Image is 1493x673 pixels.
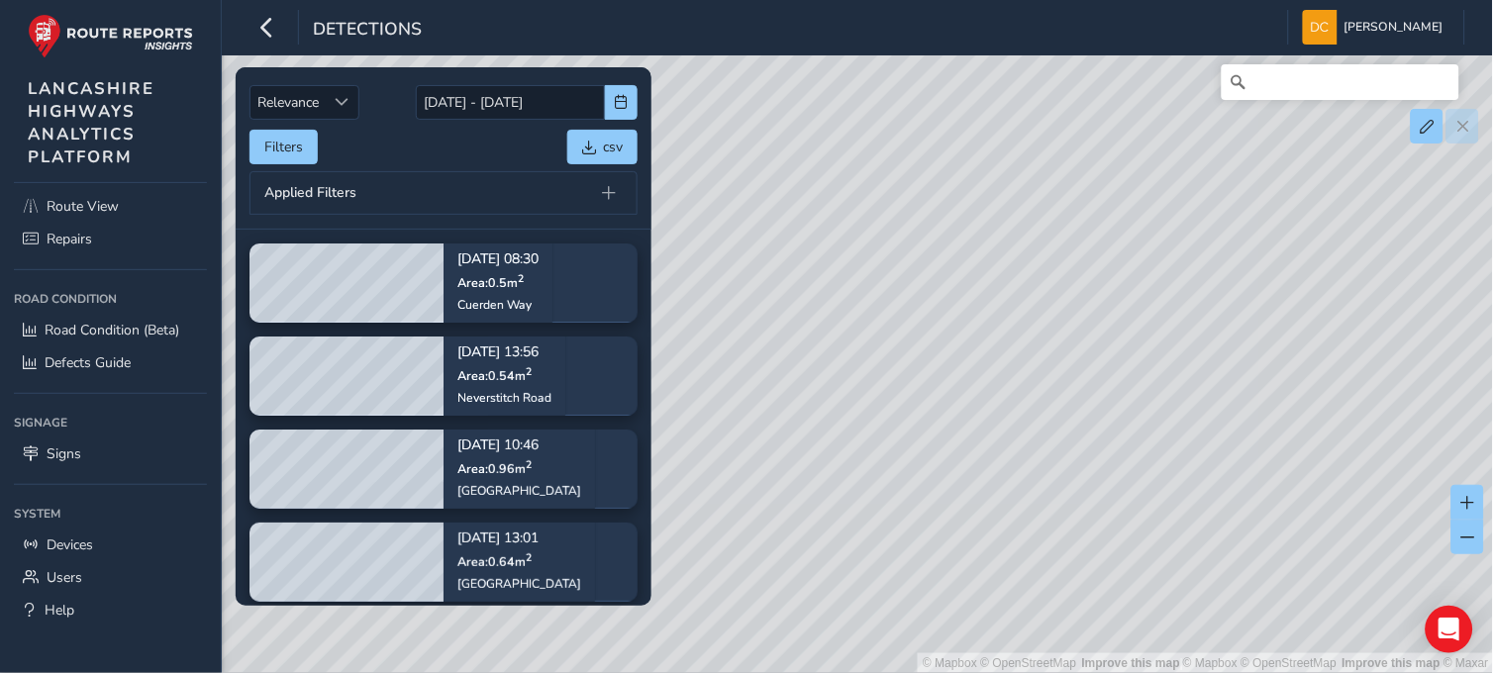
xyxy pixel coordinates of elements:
[457,576,581,592] div: [GEOGRAPHIC_DATA]
[457,460,532,477] span: Area: 0.96 m
[457,274,524,291] span: Area: 0.5 m
[1303,10,1450,45] button: [PERSON_NAME]
[14,223,207,255] a: Repairs
[14,284,207,314] div: Road Condition
[457,345,551,359] p: [DATE] 13:56
[14,499,207,529] div: System
[313,17,422,45] span: Detections
[457,531,581,545] p: [DATE] 13:01
[28,77,154,168] span: LANCASHIRE HIGHWAYS ANALYTICS PLATFORM
[457,390,551,406] div: Neverstitch Road
[1303,10,1338,45] img: diamond-layout
[250,86,326,119] span: Relevance
[47,197,119,216] span: Route View
[14,594,207,626] a: Help
[14,561,207,594] a: Users
[1426,606,1473,653] div: Open Intercom Messenger
[14,437,207,470] a: Signs
[45,321,179,339] span: Road Condition (Beta)
[326,86,358,119] div: Sort by Date
[45,601,74,620] span: Help
[47,444,81,463] span: Signs
[1344,10,1443,45] span: [PERSON_NAME]
[45,353,131,372] span: Defects Guide
[14,314,207,346] a: Road Condition (Beta)
[14,408,207,437] div: Signage
[457,438,581,452] p: [DATE] 10:46
[47,230,92,248] span: Repairs
[457,297,539,313] div: Cuerden Way
[14,346,207,379] a: Defects Guide
[457,553,532,570] span: Area: 0.64 m
[526,363,532,378] sup: 2
[47,535,93,554] span: Devices
[1222,64,1459,100] input: Search
[567,130,638,164] button: csv
[526,549,532,564] sup: 2
[603,138,623,156] span: csv
[14,190,207,223] a: Route View
[457,367,532,384] span: Area: 0.54 m
[14,529,207,561] a: Devices
[457,252,539,266] p: [DATE] 08:30
[457,483,581,499] div: [GEOGRAPHIC_DATA]
[526,456,532,471] sup: 2
[28,14,193,58] img: rr logo
[264,186,356,200] span: Applied Filters
[518,270,524,285] sup: 2
[249,130,318,164] button: Filters
[47,568,82,587] span: Users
